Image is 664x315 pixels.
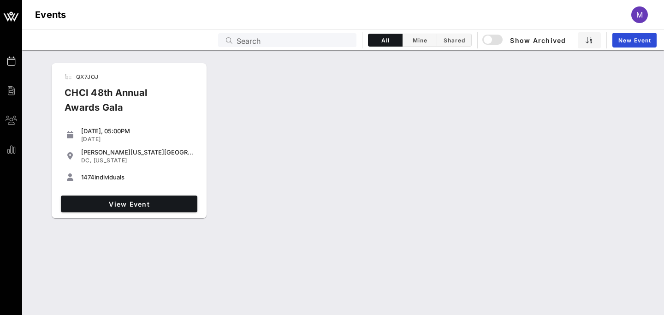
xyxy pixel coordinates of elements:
span: [US_STATE] [94,157,127,164]
h1: Events [35,7,66,22]
span: 1474 [81,173,95,181]
button: Mine [403,34,437,47]
span: DC, [81,157,92,164]
span: Mine [408,37,431,44]
span: m [636,10,643,19]
a: View Event [61,196,197,212]
button: All [368,34,403,47]
span: Shared [443,37,466,44]
div: CHCI 48th Annual Awards Gala [57,85,187,122]
span: All [374,37,397,44]
span: Show Archived [484,35,566,46]
a: New Event [612,33,657,48]
span: QX7JOJ [76,73,98,80]
span: New Event [618,37,651,44]
button: Shared [437,34,472,47]
div: [DATE], 05:00PM [81,127,194,135]
div: individuals [81,173,194,181]
div: m [631,6,648,23]
button: Show Archived [483,32,566,48]
div: [PERSON_NAME][US_STATE][GEOGRAPHIC_DATA] [81,149,194,156]
div: [DATE] [81,136,194,143]
span: View Event [65,200,194,208]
